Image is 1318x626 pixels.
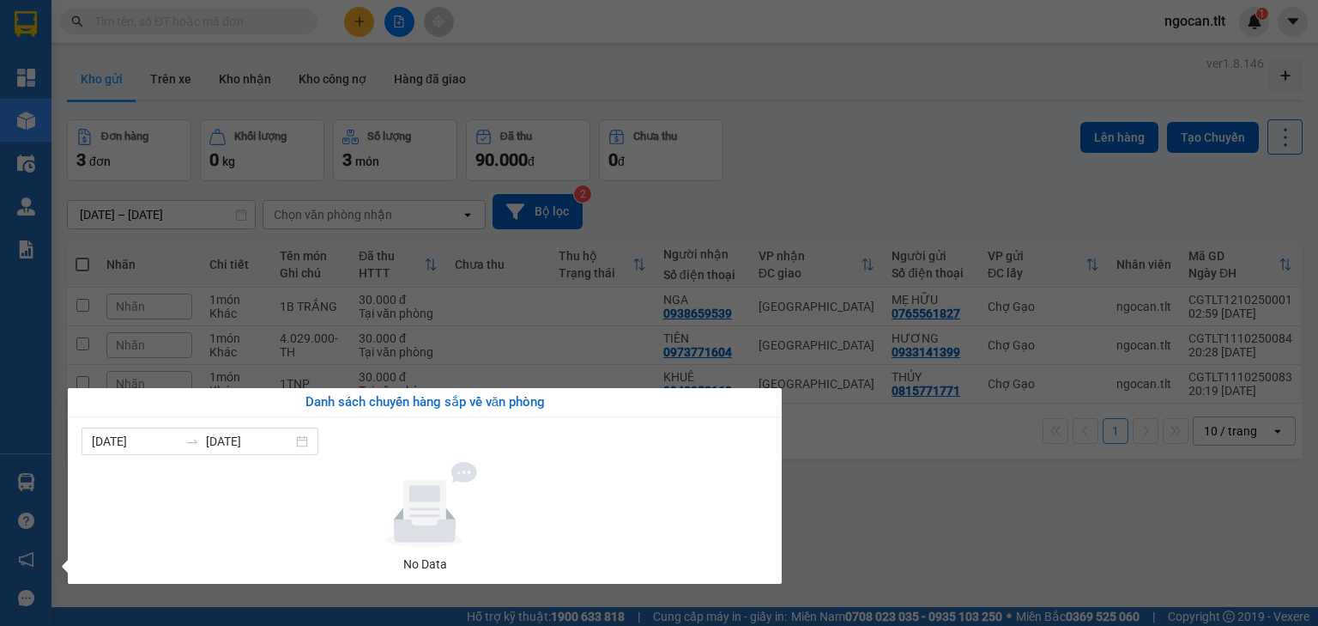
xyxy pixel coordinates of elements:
span: swap-right [185,435,199,448]
div: No Data [88,555,761,574]
span: to [185,435,199,448]
input: Từ ngày [92,432,178,451]
div: Danh sách chuyến hàng sắp về văn phòng [82,392,768,413]
input: Đến ngày [206,432,293,451]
